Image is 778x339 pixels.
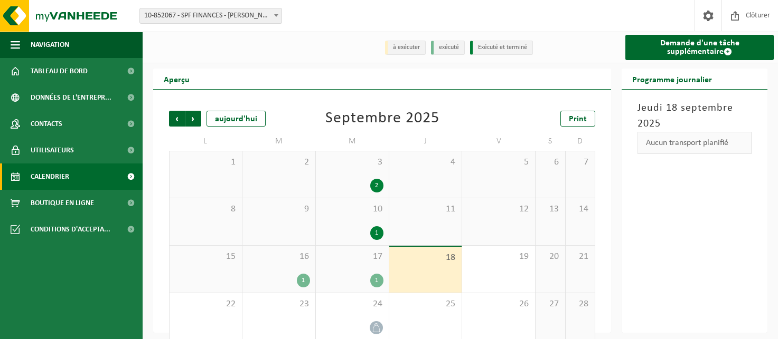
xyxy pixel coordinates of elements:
span: 15 [175,251,237,263]
span: 8 [175,204,237,215]
span: 7 [571,157,590,168]
span: 4 [395,157,457,168]
td: S [536,132,566,151]
span: 22 [175,298,237,310]
span: 5 [467,157,530,168]
span: Précédent [169,111,185,127]
span: 1 [175,157,237,168]
h2: Programme journalier [622,69,723,89]
div: 2 [370,179,383,192]
div: Aucun transport planifié [638,132,752,154]
span: Calendrier [31,163,69,190]
a: Print [560,111,595,127]
span: 10-852067 - SPF FINANCES - HUY 4 - HUY [140,8,282,23]
span: 18 [395,252,457,264]
span: 23 [248,298,310,310]
td: V [462,132,536,151]
span: 10 [321,204,383,215]
span: 19 [467,251,530,263]
span: Print [569,115,587,123]
div: 1 [370,226,383,240]
span: Conditions d'accepta... [31,216,110,243]
span: Tableau de bord [31,58,88,84]
li: à exécuter [385,41,426,55]
span: 11 [395,204,457,215]
h3: Jeudi 18 septembre 2025 [638,100,752,132]
span: 17 [321,251,383,263]
span: 27 [541,298,560,310]
span: 20 [541,251,560,263]
td: L [169,132,242,151]
span: 24 [321,298,383,310]
span: 26 [467,298,530,310]
span: 3 [321,157,383,168]
span: 28 [571,298,590,310]
div: 1 [370,274,383,287]
a: Demande d'une tâche supplémentaire [625,35,774,60]
span: Suivant [185,111,201,127]
li: Exécuté et terminé [470,41,533,55]
span: 25 [395,298,457,310]
span: Contacts [31,111,62,137]
span: 16 [248,251,310,263]
li: exécuté [431,41,465,55]
div: Septembre 2025 [325,111,439,127]
td: J [389,132,463,151]
span: 21 [571,251,590,263]
span: 13 [541,204,560,215]
span: 14 [571,204,590,215]
div: 1 [297,274,310,287]
span: 12 [467,204,530,215]
h2: Aperçu [153,69,200,89]
span: 9 [248,204,310,215]
td: M [316,132,389,151]
span: 6 [541,157,560,168]
div: aujourd'hui [207,111,266,127]
span: Utilisateurs [31,137,74,163]
span: Données de l'entrepr... [31,84,111,111]
span: 10-852067 - SPF FINANCES - HUY 4 - HUY [139,8,282,24]
td: D [566,132,596,151]
span: Boutique en ligne [31,190,94,216]
td: M [242,132,316,151]
span: Navigation [31,32,69,58]
span: 2 [248,157,310,168]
